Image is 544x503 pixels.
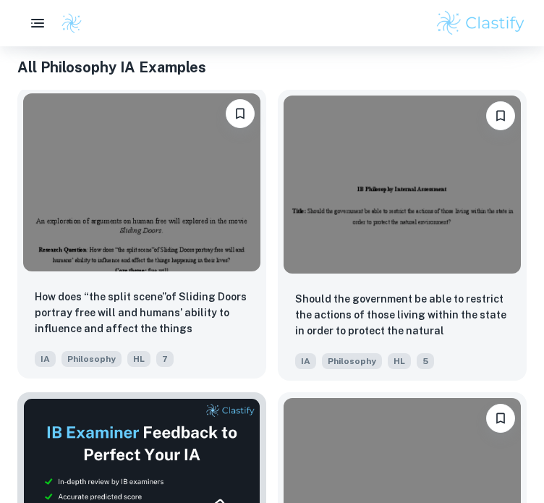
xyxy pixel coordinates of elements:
[295,353,316,369] span: IA
[226,99,255,128] button: Please log in to bookmark exemplars
[388,353,411,369] span: HL
[35,289,249,338] p: How does “the split scene”of Sliding Doors portray free will and humans’ ability to influence and...
[127,351,150,367] span: HL
[23,93,260,271] img: Philosophy IA example thumbnail: How does “the split scene”of Sliding Doo
[295,291,509,340] p: Should the government be able to restrict the actions of those living within the state in order t...
[435,9,527,38] img: Clastify logo
[61,351,122,367] span: Philosophy
[284,96,521,274] img: Philosophy IA example thumbnail: Should the government be able to restric
[486,404,515,433] button: Please log in to bookmark exemplars
[61,12,82,34] img: Clastify logo
[322,353,382,369] span: Philosophy
[17,90,266,381] a: Please log in to bookmark exemplarsHow does “the split scene”of Sliding Doors portray free will a...
[52,12,82,34] a: Clastify logo
[278,90,527,381] a: Please log in to bookmark exemplarsShould the government be able to restrict the actions of those...
[17,56,527,78] h1: All Philosophy IA Examples
[417,353,434,369] span: 5
[156,351,174,367] span: 7
[35,351,56,367] span: IA
[486,101,515,130] button: Please log in to bookmark exemplars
